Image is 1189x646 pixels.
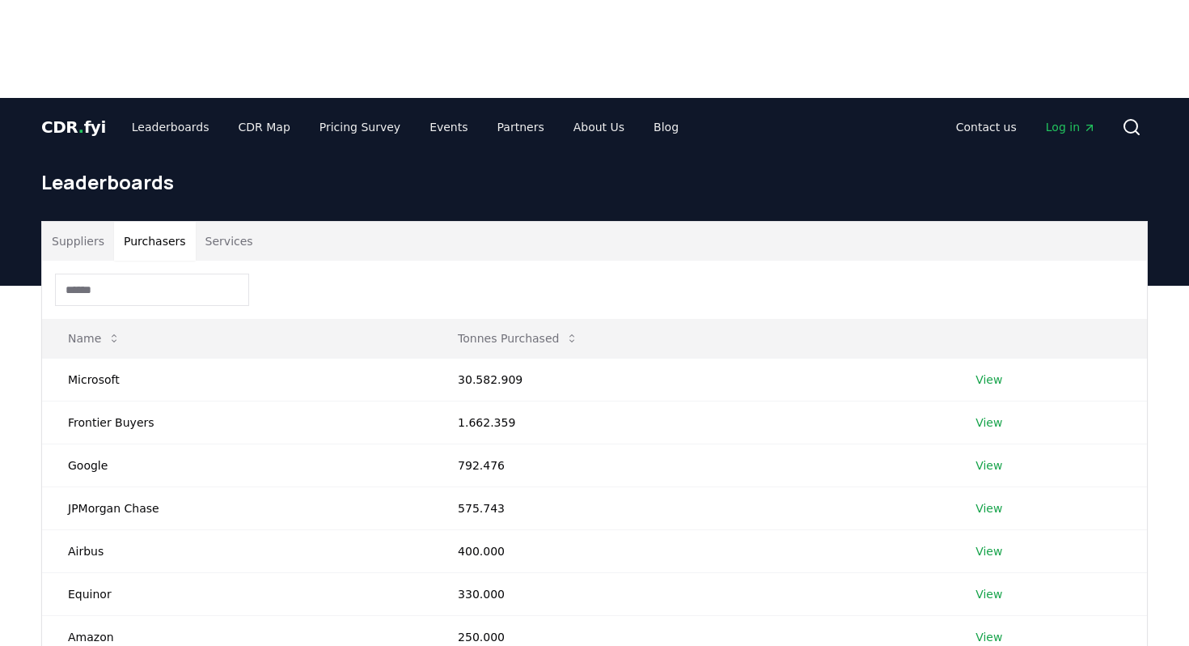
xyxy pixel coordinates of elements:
td: 575.743 [432,487,950,529]
a: Leaderboards [119,113,222,142]
a: View [975,586,1002,602]
h1: Leaderboards [41,169,1148,195]
a: View [975,414,1002,431]
a: About Us [561,113,637,142]
a: Events [417,113,480,142]
td: 330.000 [432,572,950,615]
td: JPMorgan Chase [42,487,432,529]
a: Contact us [943,113,1030,142]
nav: Main [943,113,1109,142]
a: Partners [484,113,557,142]
a: View [975,457,1002,474]
span: CDR fyi [41,117,106,137]
span: . [78,117,84,137]
td: Equinor [42,572,432,615]
span: Log in [1046,119,1096,135]
a: Blog [641,113,692,142]
nav: Main [119,113,692,142]
a: CDR.fyi [41,116,106,138]
td: Google [42,444,432,487]
td: Frontier Buyers [42,401,432,444]
a: CDR Map [226,113,303,142]
td: Microsoft [42,358,432,401]
td: 400.000 [432,529,950,572]
td: Airbus [42,529,432,572]
td: 792.476 [432,444,950,487]
button: Name [55,322,133,355]
a: View [975,543,1002,559]
a: Pricing Survey [307,113,413,142]
a: Log in [1033,113,1109,142]
button: Services [196,222,263,261]
button: Tonnes Purchased [445,322,591,355]
a: View [975,500,1002,516]
td: 30.582.909 [432,358,950,401]
td: 1.662.359 [432,401,950,444]
a: View [975,372,1002,388]
a: View [975,629,1002,645]
button: Purchasers [114,222,196,261]
button: Suppliers [42,222,114,261]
